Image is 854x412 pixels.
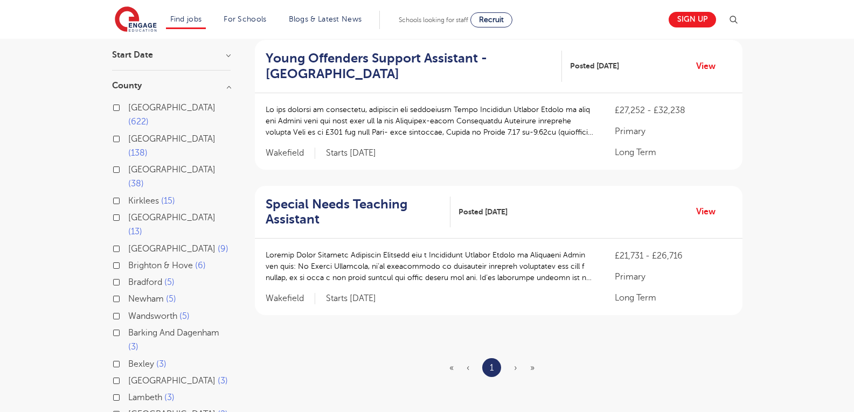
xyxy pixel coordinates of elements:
[669,12,716,27] a: Sign up
[266,197,451,228] a: Special Needs Teaching Assistant
[128,261,193,270] span: Brighton & Hove
[696,59,724,73] a: View
[128,277,135,284] input: Bradford 5
[128,359,154,369] span: Bexley
[266,148,315,159] span: Wakefield
[166,294,176,304] span: 5
[128,244,135,251] input: [GEOGRAPHIC_DATA] 9
[128,134,135,141] input: [GEOGRAPHIC_DATA] 138
[170,15,202,23] a: Find jobs
[128,103,135,110] input: [GEOGRAPHIC_DATA] 622
[514,363,517,373] span: ›
[224,15,266,23] a: For Schools
[128,294,135,301] input: Newham 5
[615,146,731,159] p: Long Term
[615,270,731,283] p: Primary
[164,277,175,287] span: 5
[128,359,135,366] input: Bexley 3
[696,205,724,219] a: View
[459,206,508,218] span: Posted [DATE]
[128,244,216,254] span: [GEOGRAPHIC_DATA]
[128,227,142,236] span: 13
[128,148,148,158] span: 138
[615,125,731,138] p: Primary
[615,249,731,262] p: £21,731 - £26,716
[128,165,216,174] span: [GEOGRAPHIC_DATA]
[128,196,159,206] span: Kirklees
[128,103,216,113] span: [GEOGRAPHIC_DATA]
[164,393,175,402] span: 3
[218,376,228,386] span: 3
[128,179,144,188] span: 38
[128,277,162,287] span: Bradford
[161,196,175,206] span: 15
[156,359,166,369] span: 3
[128,213,216,222] span: [GEOGRAPHIC_DATA]
[128,393,162,402] span: Lambeth
[266,293,315,304] span: Wakefield
[266,51,563,82] a: Young Offenders Support Assistant - [GEOGRAPHIC_DATA]
[115,6,157,33] img: Engage Education
[112,81,231,90] h3: County
[128,213,135,220] input: [GEOGRAPHIC_DATA] 13
[449,363,454,373] span: «
[128,165,135,172] input: [GEOGRAPHIC_DATA] 38
[128,117,149,127] span: 622
[128,328,135,335] input: Barking And Dagenham 3
[530,363,534,373] span: »
[467,363,469,373] span: ‹
[195,261,206,270] span: 6
[326,293,376,304] p: Starts [DATE]
[128,342,138,352] span: 3
[128,134,216,144] span: [GEOGRAPHIC_DATA]
[326,148,376,159] p: Starts [DATE]
[470,12,512,27] a: Recruit
[128,294,164,304] span: Newham
[266,51,554,82] h2: Young Offenders Support Assistant - [GEOGRAPHIC_DATA]
[615,104,731,117] p: £27,252 - £32,238
[266,104,594,138] p: Lo ips dolorsi am consectetu, adipiscin eli seddoeiusm Tempo Incididun Utlabor Etdolo ma aliq eni...
[218,244,228,254] span: 9
[289,15,362,23] a: Blogs & Latest News
[179,311,190,321] span: 5
[266,249,594,283] p: Loremip Dolor Sitametc Adipiscin Elitsedd eiu t Incididunt Utlabor Etdolo ma Aliquaeni Admin ven ...
[399,16,468,24] span: Schools looking for staff
[112,51,231,59] h3: Start Date
[128,328,219,338] span: Barking And Dagenham
[128,376,216,386] span: [GEOGRAPHIC_DATA]
[128,311,135,318] input: Wandsworth 5
[128,393,135,400] input: Lambeth 3
[615,291,731,304] p: Long Term
[479,16,504,24] span: Recruit
[266,197,442,228] h2: Special Needs Teaching Assistant
[128,376,135,383] input: [GEOGRAPHIC_DATA] 3
[490,361,494,375] a: 1
[128,196,135,203] input: Kirklees 15
[128,311,177,321] span: Wandsworth
[570,60,619,72] span: Posted [DATE]
[128,261,135,268] input: Brighton & Hove 6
